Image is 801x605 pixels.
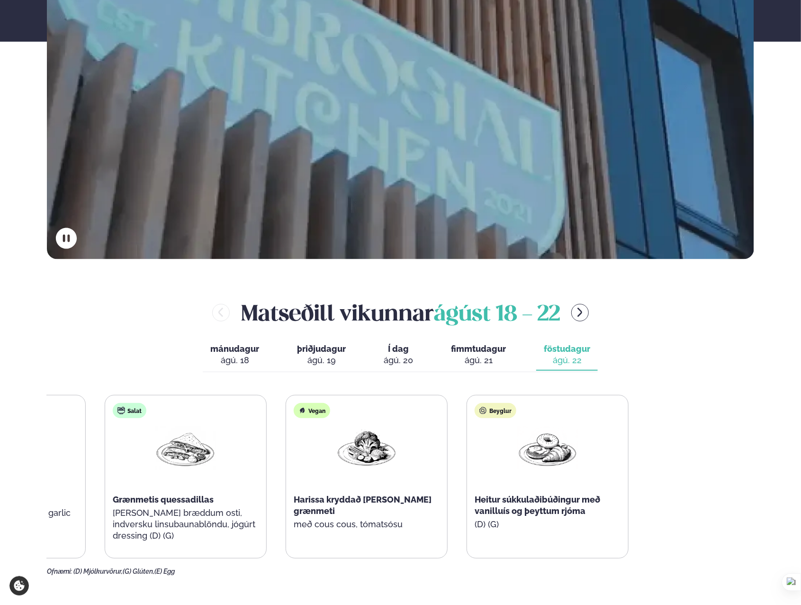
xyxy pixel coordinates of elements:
[298,407,306,414] img: Vegan.svg
[113,507,259,541] p: [PERSON_NAME] bræddum osti, indversku linsubaunablöndu, jógúrt dressing (D) (G)
[241,297,560,328] h2: Matseðill vikunnar
[536,339,598,371] button: föstudagur ágú. 22
[544,344,590,354] span: föstudagur
[297,355,346,366] div: ágú. 19
[475,403,516,418] div: Beyglur
[376,339,421,371] button: Í dag ágú. 20
[475,495,600,516] span: Heitur súkkulaðibúðingur með vanilluís og þeyttum rjóma
[451,355,506,366] div: ágú. 21
[47,568,72,575] span: Ofnæmi:
[294,519,440,530] p: með cous cous, tómatsósu
[571,304,589,321] button: menu-btn-right
[479,407,487,414] img: bagle-new-16px.svg
[475,519,621,530] p: (D) (G)
[451,344,506,354] span: fimmtudagur
[336,426,397,470] img: Vegan.png
[384,355,413,366] div: ágú. 20
[9,576,29,596] a: Cookie settings
[289,339,353,371] button: þriðjudagur ágú. 19
[203,339,267,371] button: mánudagur ágú. 18
[113,403,146,418] div: Salat
[73,568,123,575] span: (D) Mjólkurvörur,
[212,304,230,321] button: menu-btn-left
[210,344,259,354] span: mánudagur
[434,304,560,325] span: ágúst 18 - 22
[517,426,578,470] img: Croissant.png
[210,355,259,366] div: ágú. 18
[113,495,214,504] span: Grænmetis quessadillas
[443,339,513,371] button: fimmtudagur ágú. 21
[544,355,590,366] div: ágú. 22
[117,407,125,414] img: salad.svg
[154,568,175,575] span: (E) Egg
[155,426,216,470] img: Quesadilla.png
[294,403,330,418] div: Vegan
[123,568,154,575] span: (G) Glúten,
[297,344,346,354] span: þriðjudagur
[384,343,413,355] span: Í dag
[294,495,432,516] span: Harissa kryddað [PERSON_NAME] grænmeti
